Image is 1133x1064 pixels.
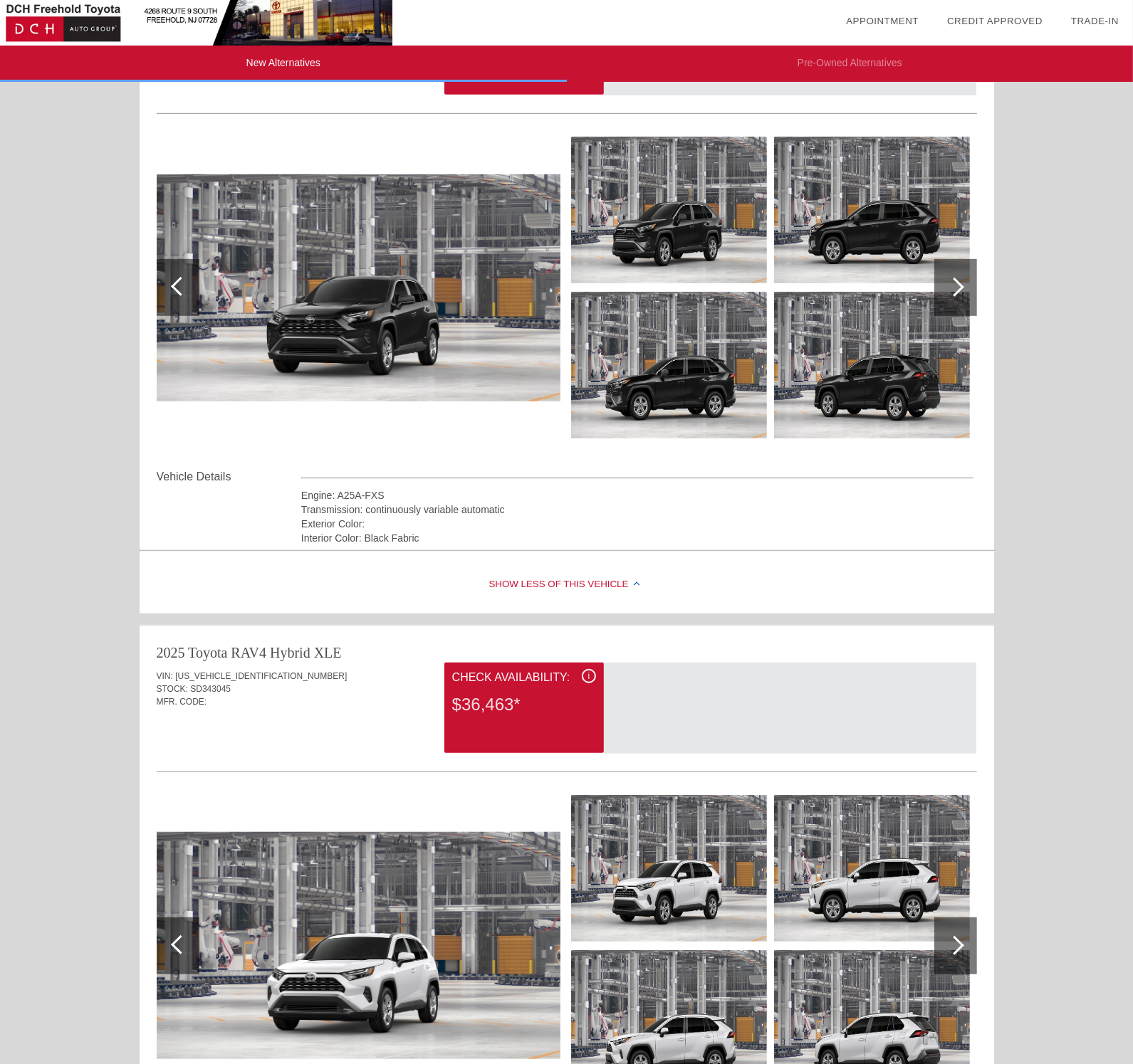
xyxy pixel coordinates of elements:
img: ab80edf4e3b5d1ea035520a14cfeb8db.png [774,137,970,283]
img: 6370bc21f65ea7f4df1f673492b2b322.png [774,795,970,942]
a: Credit Approved [947,16,1043,26]
div: Engine: A25A-FXS [301,488,974,502]
img: 8b6cd7c57c755e1135a2c0013c000be7.png [157,832,560,1059]
span: STOCK: [157,684,188,694]
div: $36,463* [452,686,596,723]
div: Interior Color: Black Fabric [301,531,974,545]
span: VIN: [157,671,173,681]
img: a27067ab415e691d8d68540c3a55c170.png [157,174,560,401]
div: Vehicle Details [157,468,301,485]
span: SD343045 [190,684,231,694]
img: 54ade4d1649fbf8bdf517af068adf596.png [571,795,767,942]
a: Appointment [846,16,919,26]
img: 713c5c03057d304396c07e49504ebc0b.png [571,292,767,438]
div: Quoted on [DATE] 7:14:01 AM [157,729,977,752]
div: i [582,669,596,683]
span: [US_VEHICLE_IDENTIFICATION_NUMBER] [175,671,347,681]
div: Transmission: continuously variable automatic [301,502,974,517]
div: Exterior Color: [301,517,974,531]
div: Check Availability: [452,669,596,686]
div: XLE [314,643,342,663]
img: 24cad16f8e5fc9ba8eb2ddd9e858cad8.png [774,292,970,438]
a: Trade-In [1071,16,1119,26]
div: 2025 Toyota RAV4 Hybrid [157,643,310,663]
img: 581101c4c61423ce986ed2fcfe231056.png [571,137,767,283]
span: MFR. CODE: [157,697,207,707]
div: Show Less of this Vehicle [140,557,994,613]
